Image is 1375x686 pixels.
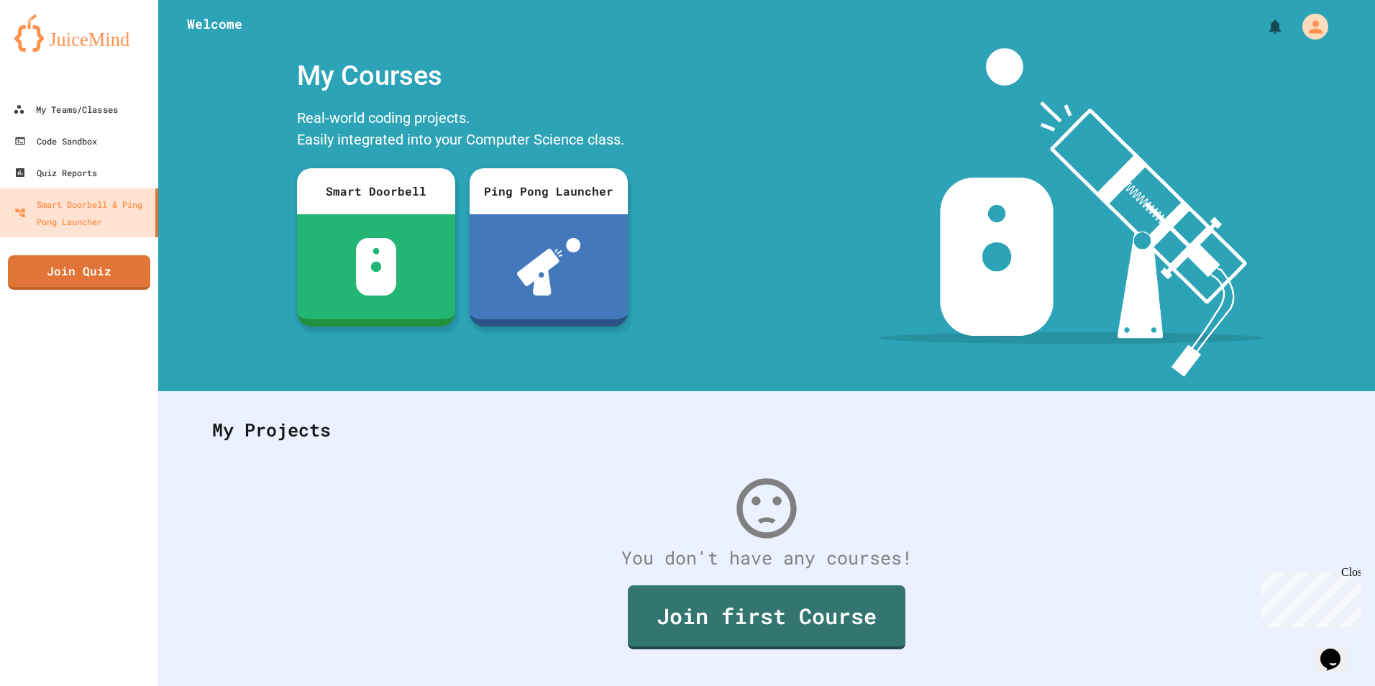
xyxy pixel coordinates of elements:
[1287,10,1332,43] div: My Account
[8,255,150,290] a: Join Quiz
[297,168,455,214] div: Smart Doorbell
[14,14,144,52] img: logo-orange.svg
[517,238,581,296] img: ppl-with-ball.png
[628,585,905,649] a: Join first Course
[878,48,1264,377] img: banner-image-my-projects.png
[1256,566,1361,627] iframe: chat widget
[1315,628,1361,672] iframe: chat widget
[290,48,635,104] div: My Courses
[198,402,1335,458] div: My Projects
[6,6,99,91] div: Chat with us now!Close
[356,238,397,296] img: sdb-white.svg
[13,101,118,118] div: My Teams/Classes
[14,132,97,150] div: Code Sandbox
[198,544,1335,572] div: You don't have any courses!
[14,164,97,181] div: Quiz Reports
[14,196,150,230] div: Smart Doorbell & Ping Pong Launcher
[290,104,635,157] div: Real-world coding projects. Easily integrated into your Computer Science class.
[470,168,628,214] div: Ping Pong Launcher
[1240,14,1287,39] div: My Notifications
